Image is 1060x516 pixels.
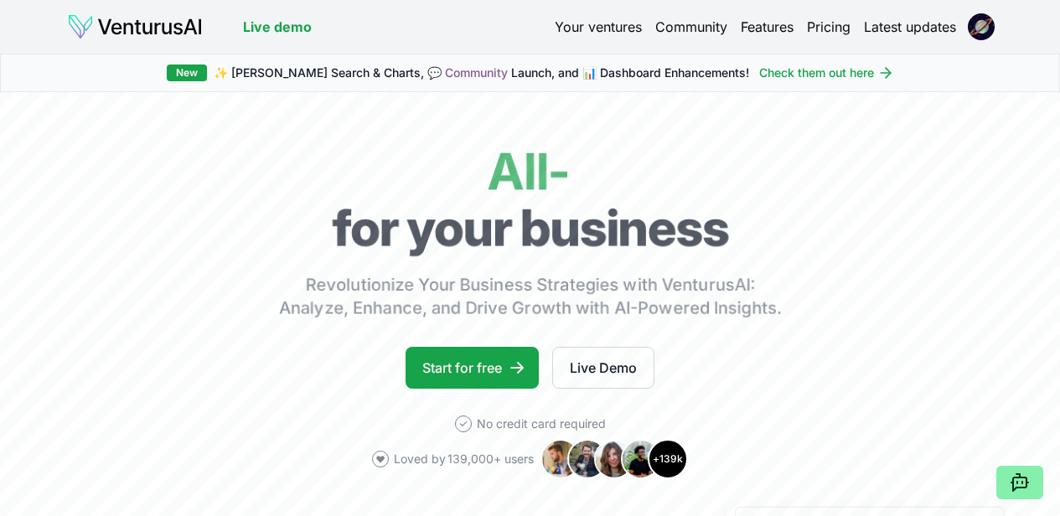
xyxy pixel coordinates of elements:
a: Community [445,65,508,80]
img: Avatar 4 [621,439,661,479]
a: Features [741,17,794,37]
a: Check them out here [759,64,894,81]
a: Live Demo [552,347,654,389]
a: Community [655,17,727,37]
a: Latest updates [864,17,956,37]
a: Pricing [807,17,851,37]
div: New [167,64,207,81]
a: Live demo [243,17,312,37]
img: Avatar 2 [567,439,608,479]
a: Your ventures [555,17,642,37]
img: logo [67,13,203,40]
a: Start for free [406,347,539,389]
span: ✨ [PERSON_NAME] Search & Charts, 💬 Launch, and 📊 Dashboard Enhancements! [214,64,749,81]
img: ACg8ocJFwoRNYRmY0-tZIWRK1wc3oGajcwF045GgyTa-o04x5Wlgutc=s96-c [968,13,995,40]
img: Avatar 1 [540,439,581,479]
img: Avatar 3 [594,439,634,479]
